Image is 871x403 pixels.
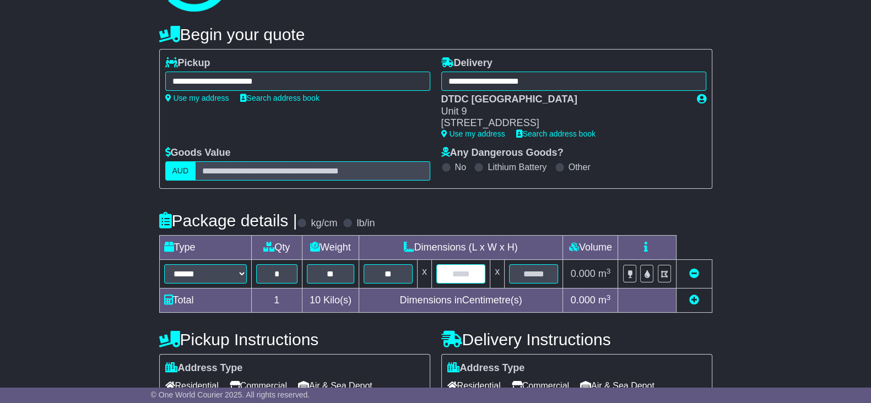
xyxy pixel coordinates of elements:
td: x [490,260,505,288]
td: Qty [251,236,302,260]
div: [STREET_ADDRESS] [441,117,686,129]
label: Pickup [165,57,210,69]
span: Air & Sea Depot [298,377,372,394]
td: Type [159,236,251,260]
h4: Package details | [159,211,297,230]
a: Add new item [689,295,699,306]
td: Volume [563,236,618,260]
h4: Delivery Instructions [441,330,712,348]
label: Delivery [441,57,493,69]
span: Residential [447,377,501,394]
span: 10 [310,295,321,306]
span: Commercial [512,377,569,394]
label: kg/cm [311,217,337,230]
a: Remove this item [689,268,699,279]
label: Any Dangerous Goods? [441,147,564,159]
td: Kilo(s) [302,288,359,313]
td: 1 [251,288,302,313]
td: Dimensions (L x W x H) [359,236,563,260]
label: lb/in [356,217,375,230]
label: Address Type [447,362,525,374]
a: Use my address [165,94,229,102]
td: Total [159,288,251,313]
h4: Begin your quote [159,25,712,43]
a: Search address book [516,129,596,138]
td: Dimensions in Centimetre(s) [359,288,563,313]
span: m [598,295,611,306]
sup: 3 [607,293,611,302]
label: Address Type [165,362,243,374]
span: © One World Courier 2025. All rights reserved. [151,390,310,399]
div: Unit 9 [441,106,686,118]
h4: Pickup Instructions [159,330,430,348]
sup: 3 [607,267,611,275]
label: Other [569,162,591,172]
td: x [417,260,431,288]
span: Residential [165,377,219,394]
label: No [455,162,466,172]
span: 0.000 [571,268,596,279]
label: AUD [165,161,196,181]
div: DTDC [GEOGRAPHIC_DATA] [441,94,686,106]
span: Air & Sea Depot [580,377,654,394]
label: Goods Value [165,147,231,159]
span: m [598,268,611,279]
a: Use my address [441,129,505,138]
span: Commercial [230,377,287,394]
label: Lithium Battery [488,162,547,172]
a: Search address book [240,94,320,102]
td: Weight [302,236,359,260]
span: 0.000 [571,295,596,306]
